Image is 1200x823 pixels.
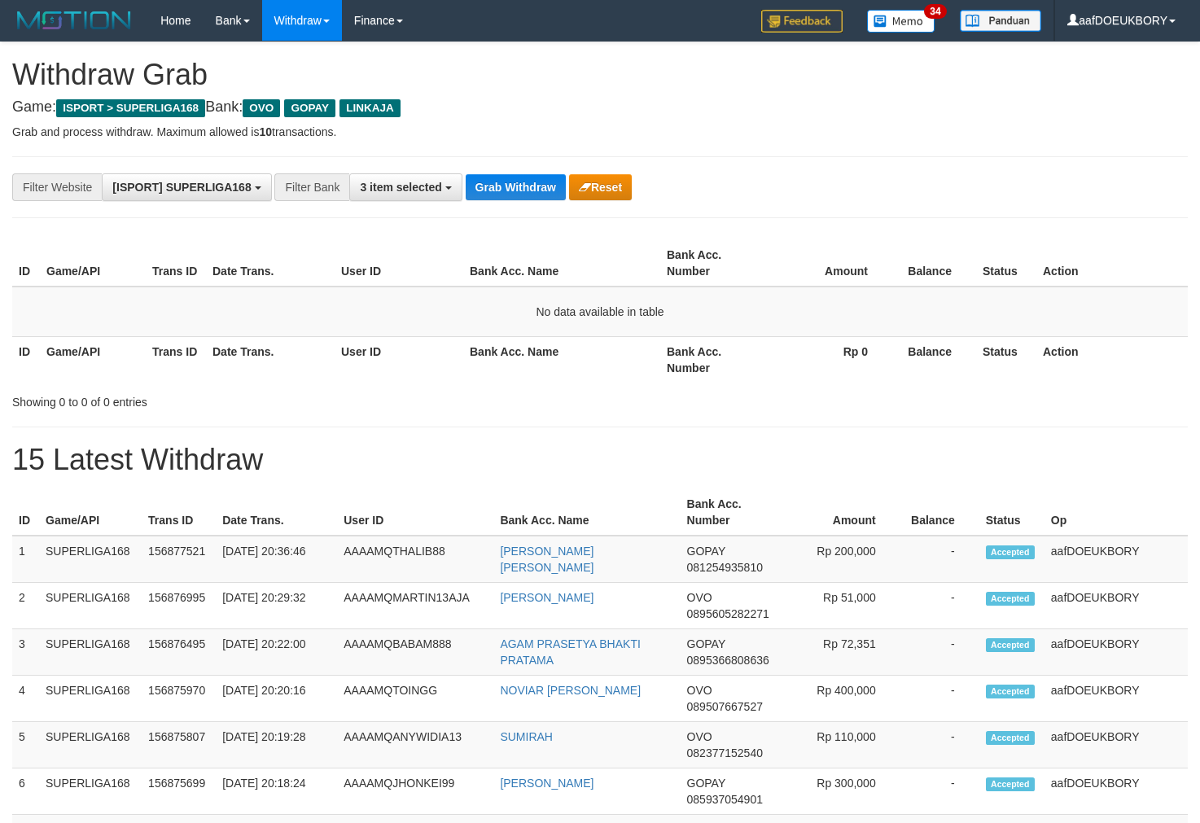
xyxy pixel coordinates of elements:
[900,629,979,676] td: -
[782,489,900,536] th: Amount
[687,730,712,743] span: OVO
[12,240,40,287] th: ID
[337,536,493,583] td: AAAAMQTHALIB88
[1045,536,1188,583] td: aafDOEUKBORY
[900,768,979,815] td: -
[867,10,935,33] img: Button%20Memo.svg
[687,637,725,650] span: GOPAY
[142,629,216,676] td: 156876495
[1045,722,1188,768] td: aafDOEUKBORY
[493,489,680,536] th: Bank Acc. Name
[466,174,566,200] button: Grab Withdraw
[259,125,272,138] strong: 10
[339,99,401,117] span: LINKAJA
[39,583,142,629] td: SUPERLIGA168
[782,676,900,722] td: Rp 400,000
[216,583,337,629] td: [DATE] 20:29:32
[976,336,1036,383] th: Status
[687,607,769,620] span: Copy 0895605282271 to clipboard
[12,489,39,536] th: ID
[979,489,1045,536] th: Status
[12,676,39,722] td: 4
[500,637,640,667] a: AGAM PRASETYA BHAKTI PRATAMA
[782,722,900,768] td: Rp 110,000
[337,583,493,629] td: AAAAMQMARTIN13AJA
[12,768,39,815] td: 6
[39,676,142,722] td: SUPERLIGA168
[900,536,979,583] td: -
[782,629,900,676] td: Rp 72,351
[40,240,146,287] th: Game/API
[337,489,493,536] th: User ID
[142,489,216,536] th: Trans ID
[1045,676,1188,722] td: aafDOEUKBORY
[216,489,337,536] th: Date Trans.
[986,685,1035,698] span: Accepted
[206,336,335,383] th: Date Trans.
[12,8,136,33] img: MOTION_logo.png
[12,387,488,410] div: Showing 0 to 0 of 0 entries
[986,777,1035,791] span: Accepted
[960,10,1041,32] img: panduan.png
[986,545,1035,559] span: Accepted
[216,768,337,815] td: [DATE] 20:18:24
[142,722,216,768] td: 156875807
[337,676,493,722] td: AAAAMQTOINGG
[892,336,976,383] th: Balance
[761,10,843,33] img: Feedback.jpg
[40,336,146,383] th: Game/API
[56,99,205,117] span: ISPORT > SUPERLIGA168
[39,629,142,676] td: SUPERLIGA168
[349,173,462,201] button: 3 item selected
[142,768,216,815] td: 156875699
[12,173,102,201] div: Filter Website
[39,722,142,768] td: SUPERLIGA168
[1036,336,1188,383] th: Action
[766,240,892,287] th: Amount
[766,336,892,383] th: Rp 0
[112,181,251,194] span: [ISPORT] SUPERLIGA168
[782,536,900,583] td: Rp 200,000
[687,777,725,790] span: GOPAY
[12,336,40,383] th: ID
[1045,489,1188,536] th: Op
[216,676,337,722] td: [DATE] 20:20:16
[146,240,206,287] th: Trans ID
[687,545,725,558] span: GOPAY
[687,793,763,806] span: Copy 085937054901 to clipboard
[243,99,280,117] span: OVO
[687,684,712,697] span: OVO
[102,173,271,201] button: [ISPORT] SUPERLIGA168
[274,173,349,201] div: Filter Bank
[12,124,1188,140] p: Grab and process withdraw. Maximum allowed is transactions.
[337,768,493,815] td: AAAAMQJHONKEI99
[39,536,142,583] td: SUPERLIGA168
[900,583,979,629] td: -
[660,336,766,383] th: Bank Acc. Number
[337,629,493,676] td: AAAAMQBABAM888
[206,240,335,287] th: Date Trans.
[986,638,1035,652] span: Accepted
[463,240,660,287] th: Bank Acc. Name
[1045,583,1188,629] td: aafDOEUKBORY
[924,4,946,19] span: 34
[986,592,1035,606] span: Accepted
[142,676,216,722] td: 156875970
[335,240,463,287] th: User ID
[687,591,712,604] span: OVO
[142,536,216,583] td: 156877521
[335,336,463,383] th: User ID
[687,700,763,713] span: Copy 089507667527 to clipboard
[892,240,976,287] th: Balance
[39,768,142,815] td: SUPERLIGA168
[782,768,900,815] td: Rp 300,000
[681,489,782,536] th: Bank Acc. Number
[39,489,142,536] th: Game/API
[500,730,553,743] a: SUMIRAH
[687,746,763,760] span: Copy 082377152540 to clipboard
[360,181,441,194] span: 3 item selected
[12,287,1188,337] td: No data available in table
[500,684,641,697] a: NOVIAR [PERSON_NAME]
[1036,240,1188,287] th: Action
[12,583,39,629] td: 2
